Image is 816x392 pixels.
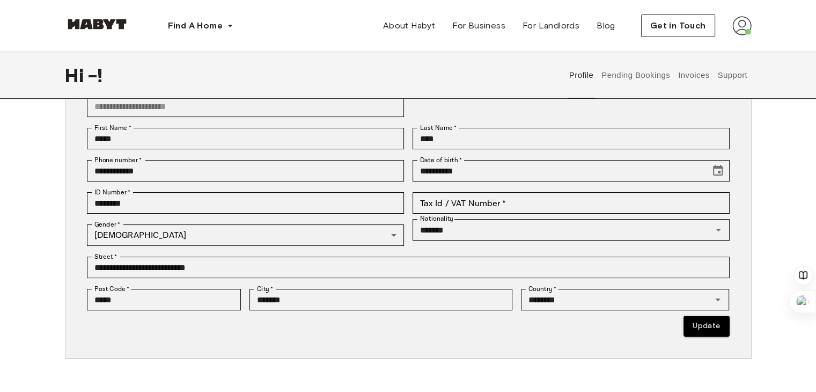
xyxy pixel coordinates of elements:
[88,64,102,86] span: - !
[159,15,242,37] button: Find A Home
[597,19,615,32] span: Blog
[420,123,457,133] label: Last Name
[94,252,117,262] label: Street
[514,15,588,37] a: For Landlords
[87,96,404,117] div: You can't change your email address at the moment. Please reach out to customer support in case y...
[94,123,131,133] label: First Name
[716,52,749,99] button: Support
[732,16,752,35] img: avatar
[94,220,120,229] label: Gender
[650,19,706,32] span: Get in Touch
[588,15,624,37] a: Blog
[65,64,88,86] span: Hi
[565,52,751,99] div: user profile tabs
[257,284,274,294] label: City
[420,214,453,223] label: Nationality
[568,52,595,99] button: Profile
[94,187,130,197] label: ID Number
[452,19,505,32] span: For Business
[374,15,444,37] a: About Habyt
[710,292,725,307] button: Open
[523,19,579,32] span: For Landlords
[420,155,462,165] label: Date of birth
[641,14,715,37] button: Get in Touch
[683,316,729,337] button: Update
[677,52,710,99] button: Invoices
[383,19,435,32] span: About Habyt
[707,160,729,182] button: Choose date, selected date is Aug 28, 1988
[711,222,726,237] button: Open
[94,284,130,294] label: Post Code
[600,52,672,99] button: Pending Bookings
[87,224,404,246] div: [DEMOGRAPHIC_DATA]
[444,15,514,37] a: For Business
[168,19,223,32] span: Find A Home
[65,19,129,30] img: Habyt
[94,155,142,165] label: Phone number
[528,284,556,294] label: Country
